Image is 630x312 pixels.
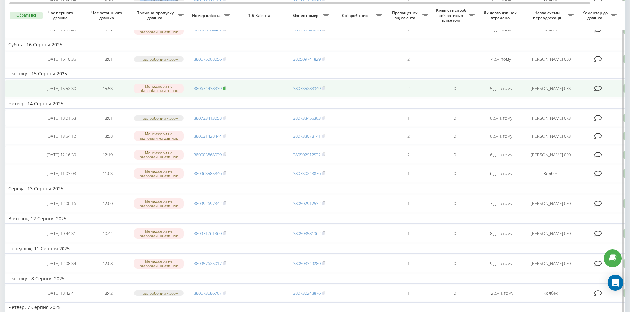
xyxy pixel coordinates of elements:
a: 380957625017 [194,260,222,266]
div: Менеджери не відповіли на дзвінок [134,84,184,93]
td: 18:01 [84,110,131,126]
td: 18:01 [84,51,131,67]
span: Як довго дзвінок втрачено [483,10,519,20]
td: [DATE] 16:10:35 [38,51,84,67]
td: 15:53 [84,80,131,97]
a: 380674438339 [194,86,222,91]
td: [PERSON_NAME] 073 [524,80,577,97]
td: 2 [385,51,432,67]
td: 8 днів тому [478,225,524,242]
a: 380503581362 [293,230,321,236]
a: 380502912532 [293,152,321,157]
td: [PERSON_NAME] 050 [524,146,577,163]
a: 380730243876 [293,170,321,176]
td: 0 [432,225,478,242]
span: Бізнес номер [289,13,323,18]
div: Менеджери не відповіли на дзвінок [134,168,184,178]
td: 1 [385,195,432,212]
span: Причина пропуску дзвінка [134,10,178,20]
td: [DATE] 10:44:31 [38,225,84,242]
div: Менеджери не відповіли на дзвінок [134,228,184,238]
td: 18:42 [84,285,131,301]
a: 380733078141 [293,133,321,139]
td: 13:58 [84,127,131,145]
td: 1 [385,110,432,126]
td: 7 днів тому [478,195,524,212]
a: 380503868039 [194,152,222,157]
div: Менеджери не відповіли на дзвінок [134,131,184,141]
td: 6 днів тому [478,127,524,145]
td: 6 днів тому [478,110,524,126]
td: [PERSON_NAME] 073 [524,127,577,145]
td: [DATE] 12:08:34 [38,255,84,272]
div: Менеджери не відповіли на дзвінок [134,259,184,268]
span: Коментар до дзвінка [580,10,611,20]
td: [PERSON_NAME] 073 [524,110,577,126]
span: Назва схеми переадресації [527,10,568,20]
td: 6 днів тому [478,165,524,182]
td: 10:44 [84,225,131,242]
td: Колбек [524,285,577,301]
a: 380673686767 [194,290,222,296]
td: Колбек [524,165,577,182]
td: [DATE] 12:16:39 [38,146,84,163]
td: [DATE] 13:54:12 [38,127,84,145]
td: 12:19 [84,146,131,163]
a: 380992697342 [194,200,222,206]
td: 1 [432,51,478,67]
td: 2 [385,80,432,97]
div: Менеджери не відповіли на дзвінок [134,198,184,208]
td: 1 [385,255,432,272]
td: 5 днів тому [478,80,524,97]
td: 1 [385,165,432,182]
td: 2 [385,127,432,145]
a: 380733455363 [293,115,321,121]
td: 9 днів тому [478,255,524,272]
a: 380733413058 [194,115,222,121]
a: 380675068056 [194,56,222,62]
a: 380971761360 [194,230,222,236]
td: [PERSON_NAME] 050 [524,195,577,212]
div: Поза робочим часом [134,115,184,121]
span: Співробітник [336,13,376,18]
a: 380503349280 [293,260,321,266]
td: 0 [432,165,478,182]
td: 0 [432,80,478,97]
div: Поза робочим часом [134,290,184,296]
a: 380631428444 [194,133,222,139]
td: [DATE] 18:01:53 [38,110,84,126]
span: Час першого дзвінка [43,10,79,20]
a: 380509741829 [293,56,321,62]
a: 380730243876 [293,290,321,296]
span: ПІБ Клієнта [239,13,280,18]
a: 380502912532 [293,200,321,206]
td: 11:03 [84,165,131,182]
td: 0 [432,127,478,145]
td: [DATE] 12:00:16 [38,195,84,212]
td: 12 днів тому [478,285,524,301]
span: Кількість спроб зв'язатись з клієнтом [435,8,469,23]
td: [DATE] 18:42:41 [38,285,84,301]
a: 380735283349 [293,86,321,91]
td: 0 [432,110,478,126]
td: 0 [432,285,478,301]
td: 12:08 [84,255,131,272]
td: 1 [385,225,432,242]
div: Open Intercom Messenger [608,275,623,291]
a: 380963585846 [194,170,222,176]
div: Менеджери не відповіли на дзвінок [134,150,184,160]
td: [DATE] 15:52:30 [38,80,84,97]
td: 1 [385,285,432,301]
td: 12:00 [84,195,131,212]
button: Обрати всі [10,12,43,19]
span: Час останнього дзвінка [90,10,125,20]
span: Пропущених від клієнта [389,10,422,20]
td: [PERSON_NAME] 050 [524,51,577,67]
td: 0 [432,146,478,163]
td: 2 [385,146,432,163]
td: 0 [432,195,478,212]
td: 0 [432,255,478,272]
td: [PERSON_NAME] 050 [524,225,577,242]
td: [PERSON_NAME] 050 [524,255,577,272]
td: 4 дні тому [478,51,524,67]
